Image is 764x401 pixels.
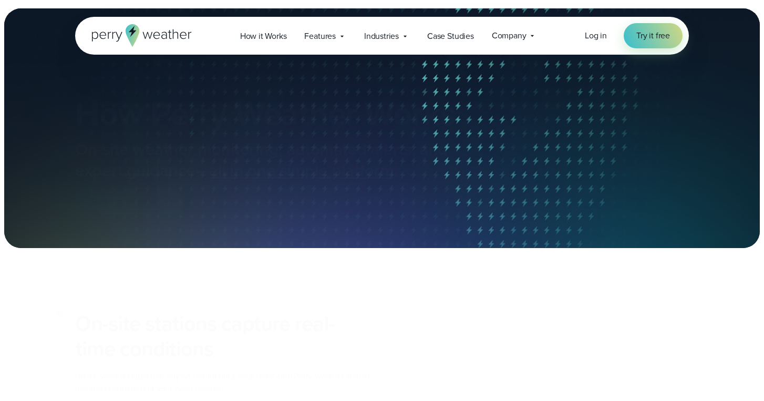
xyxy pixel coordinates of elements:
span: Industries [364,30,399,43]
span: How it Works [240,30,287,43]
a: How it Works [231,25,296,47]
span: Company [492,29,526,42]
span: Features [304,30,335,43]
a: Case Studies [418,25,483,47]
span: Log in [585,29,607,42]
a: Log in [585,29,607,42]
a: Try it free [624,23,683,48]
span: Case Studies [427,30,474,43]
span: Try it free [636,29,670,42]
